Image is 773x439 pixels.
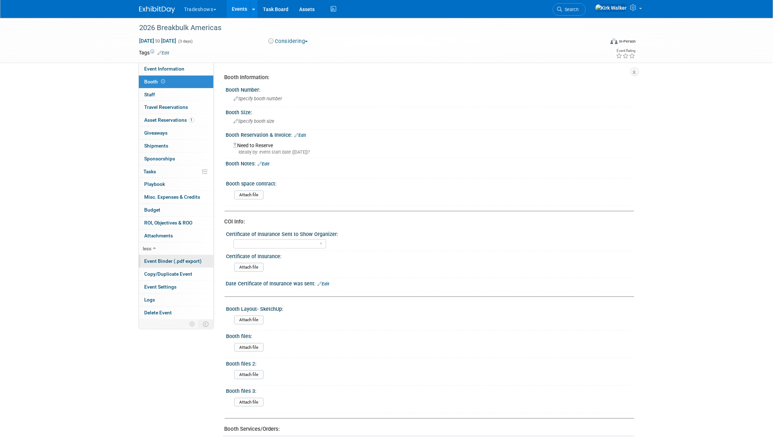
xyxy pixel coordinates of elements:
[226,85,634,93] div: Booth Number:
[155,38,161,44] span: to
[139,38,177,44] span: [DATE] [DATE]
[145,66,185,72] span: Event Information
[226,358,631,367] div: Booth files 2:
[616,49,635,53] div: Event Rating
[226,229,631,238] div: Certificate of Insurance Sent to Show Organizer:
[145,156,175,161] span: Sponsorships
[139,101,213,114] a: Travel Reservations
[139,191,213,203] a: Misc. Expenses & Credits
[226,130,634,139] div: Booth Reservation & Invoice:
[226,331,631,340] div: Booth files:
[562,7,579,12] span: Search
[145,181,165,187] span: Playbook
[145,258,202,264] span: Event Binder (.pdf export)
[145,117,194,123] span: Asset Reservations
[139,178,213,190] a: Playbook
[144,169,156,174] span: Tasks
[234,119,275,124] span: Specify booth size
[225,425,629,433] div: Booth Services/Orders:
[258,161,270,167] a: Edit
[595,4,627,12] img: Kirk Walker
[226,278,634,288] div: Date Certificate of Insurance was sent:
[145,92,155,97] span: Staff
[137,21,594,34] div: 2026 Breakbulk Americas
[226,251,631,260] div: Certificate of Insurance:
[145,207,161,213] span: Budget
[145,194,201,200] span: Misc. Expenses & Credits
[553,3,586,16] a: Search
[187,319,199,329] td: Personalize Event Tab Strip
[234,96,282,101] span: Specify booth number
[226,107,634,116] div: Booth Size:
[139,268,213,280] a: Copy/Duplicate Event
[226,304,631,313] div: Booth Layout- SketchUp:
[139,165,213,178] a: Tasks
[266,38,311,45] button: Considering
[611,38,618,44] img: Format-Inperson.png
[139,114,213,126] a: Asset Reservations1
[562,37,636,48] div: Event Format
[139,217,213,229] a: ROI, Objectives & ROO
[145,130,168,136] span: Giveaways
[139,76,213,88] a: Booth
[318,281,330,286] a: Edit
[199,319,213,329] td: Toggle Event Tabs
[178,39,193,44] span: (3 days)
[145,220,193,226] span: ROI, Objectives & ROO
[145,104,188,110] span: Travel Reservations
[225,74,629,81] div: Booth Information:
[225,218,629,226] div: COI Info:
[145,79,167,85] span: Booth
[139,307,213,319] a: Delete Event
[231,140,629,155] div: Need to Reserve
[145,310,172,315] span: Delete Event
[139,140,213,152] a: Shipments
[139,6,175,13] img: ExhibitDay
[145,233,173,238] span: Attachments
[139,88,213,101] a: Staff
[234,149,629,155] div: Ideally by: event start date ([DATE])?
[139,204,213,216] a: Budget
[158,50,170,56] a: Edit
[226,178,631,187] div: Booth space contract:
[619,39,636,44] div: In-Person
[139,281,213,293] a: Event Settings
[139,242,213,255] a: less
[139,127,213,139] a: Giveaways
[139,63,213,75] a: Event Information
[145,284,177,290] span: Event Settings
[143,246,152,251] span: less
[145,297,155,303] span: Logs
[189,117,194,123] span: 1
[139,49,170,56] td: Tags
[226,158,634,168] div: Booth Notes:
[294,133,306,138] a: Edit
[139,255,213,267] a: Event Binder (.pdf export)
[139,153,213,165] a: Sponsorships
[139,230,213,242] a: Attachments
[145,143,169,149] span: Shipments
[160,79,167,84] span: Booth not reserved yet
[145,271,193,277] span: Copy/Duplicate Event
[226,386,631,395] div: Booth files 3:
[139,294,213,306] a: Logs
